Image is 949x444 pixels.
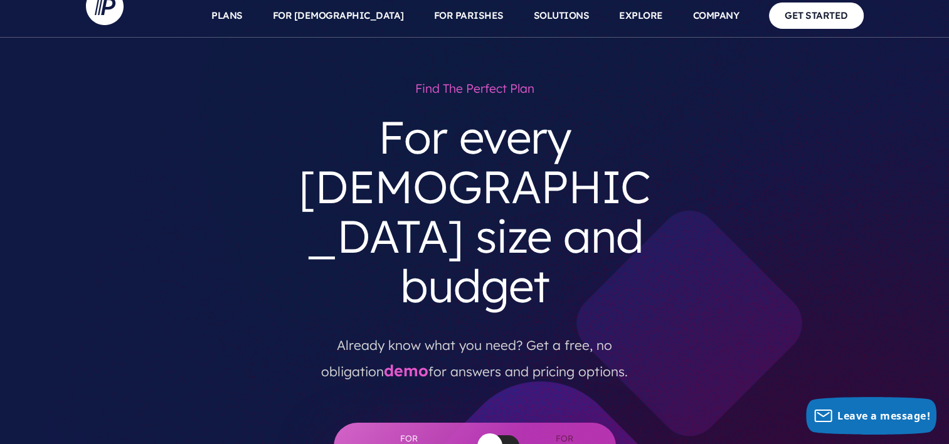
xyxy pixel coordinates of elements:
a: demo [384,361,428,380]
a: GET STARTED [769,3,864,28]
h3: For every [DEMOGRAPHIC_DATA] size and budget [285,102,664,321]
button: Leave a message! [806,397,936,435]
h1: Find the perfect plan [285,75,664,102]
span: Leave a message! [837,409,930,423]
p: Already know what you need? Get a free, no obligation for answers and pricing options. [295,321,655,385]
